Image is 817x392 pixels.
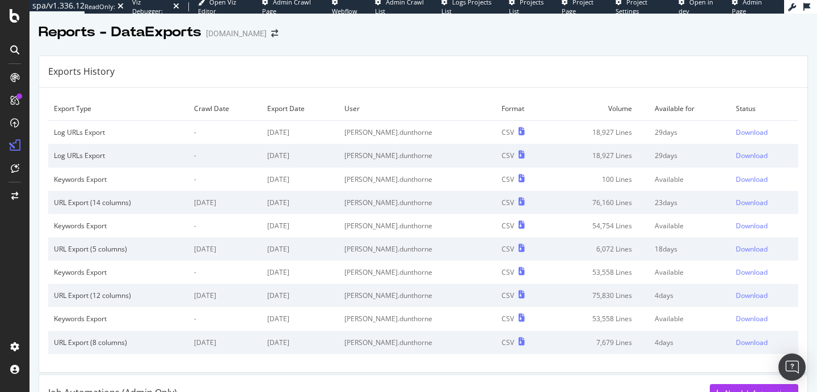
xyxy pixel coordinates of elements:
div: CSV [502,338,514,347]
td: 6,072 Lines [551,237,650,261]
td: Export Type [48,97,188,121]
div: Download [736,338,768,347]
div: Exports History [48,65,115,78]
td: [PERSON_NAME].dunthorne [339,237,496,261]
td: - [188,144,262,167]
div: Open Intercom Messenger [778,353,806,381]
td: [PERSON_NAME].dunthorne [339,168,496,191]
a: Download [736,221,793,231]
td: 53,558 Lines [551,261,650,284]
div: CSV [502,244,514,254]
td: Format [496,97,550,121]
div: CSV [502,291,514,300]
td: 29 days [649,144,730,167]
a: Download [736,174,793,184]
td: [DATE] [262,307,339,330]
div: Available [655,174,724,184]
td: 54,754 Lines [551,214,650,237]
td: [PERSON_NAME].dunthorne [339,261,496,284]
div: arrow-right-arrow-left [271,29,278,37]
td: - [188,261,262,284]
td: 53,558 Lines [551,307,650,330]
td: Status [730,97,798,121]
div: Keywords Export [54,267,183,277]
td: [DATE] [262,191,339,214]
div: CSV [502,267,514,277]
td: [DATE] [188,284,262,307]
td: [DATE] [262,261,339,284]
a: Download [736,127,793,137]
div: Download [736,127,768,137]
td: [PERSON_NAME].dunthorne [339,191,496,214]
td: Volume [551,97,650,121]
td: 7,679 Lines [551,331,650,354]
td: [PERSON_NAME].dunthorne [339,144,496,167]
td: 4 days [649,331,730,354]
div: Reports - DataExports [39,23,201,42]
div: Available [655,267,724,277]
div: Keywords Export [54,314,183,323]
td: [DATE] [262,331,339,354]
td: [DATE] [188,331,262,354]
td: - [188,121,262,144]
td: Crawl Date [188,97,262,121]
td: 100 Lines [551,168,650,191]
td: [DATE] [262,168,339,191]
div: Download [736,174,768,184]
a: Download [736,151,793,160]
td: 75,830 Lines [551,284,650,307]
a: Download [736,291,793,300]
td: Export Date [262,97,339,121]
div: Keywords Export [54,174,183,184]
td: [DATE] [188,191,262,214]
div: CSV [502,221,514,231]
td: Available for [649,97,730,121]
div: Download [736,198,768,207]
td: 23 days [649,191,730,214]
div: Download [736,151,768,160]
div: CSV [502,198,514,207]
a: Download [736,244,793,254]
div: Download [736,314,768,323]
td: 4 days [649,284,730,307]
td: [DATE] [262,144,339,167]
td: [PERSON_NAME].dunthorne [339,331,496,354]
td: User [339,97,496,121]
td: 18 days [649,237,730,261]
div: Log URLs Export [54,151,183,160]
td: - [188,307,262,330]
td: [PERSON_NAME].dunthorne [339,284,496,307]
a: Download [736,338,793,347]
div: CSV [502,127,514,137]
div: CSV [502,151,514,160]
div: Download [736,267,768,277]
div: URL Export (5 columns) [54,244,183,254]
span: Webflow [332,7,357,15]
td: - [188,168,262,191]
td: [DATE] [188,237,262,261]
div: Keywords Export [54,221,183,231]
td: [DATE] [262,214,339,237]
div: Available [655,221,724,231]
div: Available [655,314,724,323]
td: 76,160 Lines [551,191,650,214]
td: [DATE] [262,237,339,261]
a: Download [736,314,793,323]
td: [PERSON_NAME].dunthorne [339,307,496,330]
td: 18,927 Lines [551,121,650,144]
td: [PERSON_NAME].dunthorne [339,214,496,237]
div: Download [736,221,768,231]
a: Download [736,267,793,277]
div: CSV [502,174,514,184]
td: [PERSON_NAME].dunthorne [339,121,496,144]
div: CSV [502,314,514,323]
td: 29 days [649,121,730,144]
a: Download [736,198,793,207]
div: Download [736,291,768,300]
td: [DATE] [262,284,339,307]
td: 18,927 Lines [551,144,650,167]
div: URL Export (14 columns) [54,198,183,207]
div: [DOMAIN_NAME] [206,28,267,39]
div: URL Export (8 columns) [54,338,183,347]
div: Download [736,244,768,254]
